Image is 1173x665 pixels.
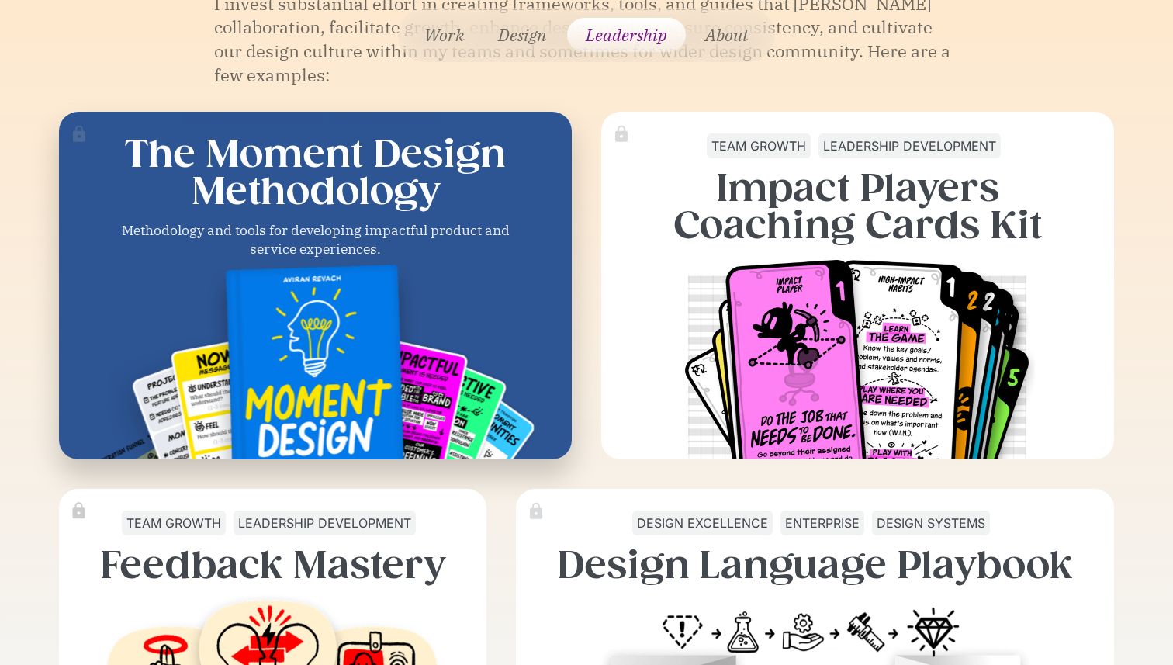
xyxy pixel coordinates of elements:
div: Service Design [334,101,437,123]
a: Design [484,18,560,52]
div: Leadership development [238,512,411,534]
div: Enterprise [785,512,860,534]
div: Team Growth [711,135,806,157]
div: Design Excellence [186,101,317,123]
a: Leadership [567,18,686,52]
div: Team Growth [126,512,221,534]
h3: Design Language Playbook [557,546,1073,584]
a: About [692,18,763,52]
div: Leadership development [823,135,996,157]
a: Design ExcellenceService DesignThe Moment Design MethodologyMethodology and tools for developing ... [59,112,572,459]
div: Design Excellence [637,512,768,534]
div: Methodology and tools for developing impactful product and service experiences. [102,220,528,258]
h3: Feedback Mastery [100,546,445,584]
a: Team GrowthLeadership developmentImpact PlayersCoaching Cards Kit [601,112,1114,459]
h3: The Moment Design Methodology [67,135,563,210]
div: design systems [877,512,985,534]
a: Work [410,18,478,52]
h3: Impact Players Coaching Cards Kit [673,169,1042,244]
